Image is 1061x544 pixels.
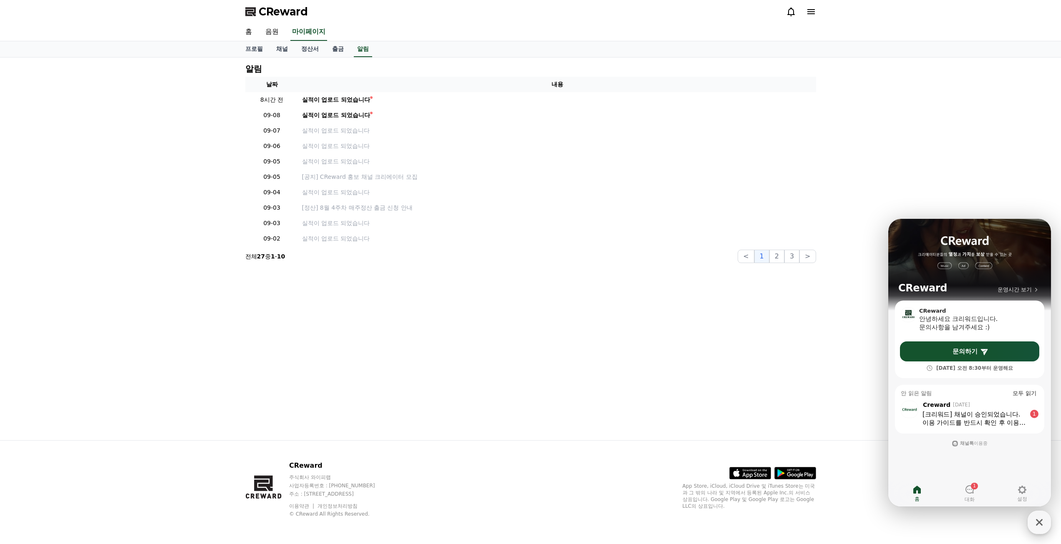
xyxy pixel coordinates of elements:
[295,41,325,57] a: 정산서
[299,77,816,92] th: 내용
[270,41,295,57] a: 채널
[289,511,391,517] p: © CReward All Rights Reserved.
[289,482,391,489] p: 사업자등록번호 : [PHONE_NUMBER]
[249,95,295,104] p: 8시간 전
[249,188,295,197] p: 09-04
[302,173,813,181] a: [공지] CReward 홍보 채널 크리에이터 모집
[302,219,813,228] a: 실적이 업로드 되었습니다
[249,142,295,150] p: 09-06
[784,250,799,263] button: 3
[259,23,285,41] a: 음원
[289,461,391,471] p: CReward
[245,5,308,18] a: CReward
[302,203,813,212] a: [정산] 8월 4주차 매주정산 출금 신청 안내
[754,250,769,263] button: 1
[302,126,813,135] a: 실적이 업로드 되었습니다
[738,250,754,263] button: <
[257,253,265,260] strong: 27
[354,41,372,57] a: 알림
[239,23,259,41] a: 홈
[245,64,262,73] h4: 알림
[302,142,813,150] a: 실적이 업로드 되었습니다
[249,219,295,228] p: 09-03
[289,503,315,509] a: 이용약관
[289,474,391,481] p: 주식회사 와이피랩
[245,252,285,261] p: 전체 중 -
[249,111,295,120] p: 09-08
[302,234,813,243] a: 실적이 업로드 되었습니다
[290,23,327,41] a: 마이페이지
[302,111,813,120] a: 실적이 업로드 되었습니다
[769,250,784,263] button: 2
[249,234,295,243] p: 09-02
[277,253,285,260] strong: 10
[683,483,816,509] p: App Store, iCloud, iCloud Drive 및 iTunes Store는 미국과 그 밖의 나라 및 지역에서 등록된 Apple Inc.의 서비스 상표입니다. Goo...
[302,157,813,166] a: 실적이 업로드 되었습니다
[325,41,350,57] a: 출금
[271,253,275,260] strong: 1
[302,111,370,120] div: 실적이 업로드 되었습니다
[249,173,295,181] p: 09-05
[249,203,295,212] p: 09-03
[302,95,370,104] div: 실적이 업로드 되었습니다
[245,77,299,92] th: 날짜
[888,219,1051,506] iframe: Channel chat
[239,41,270,57] a: 프로필
[799,250,816,263] button: >
[259,5,308,18] span: CReward
[249,157,295,166] p: 09-05
[302,95,813,104] a: 실적이 업로드 되었습니다
[249,126,295,135] p: 09-07
[289,491,391,497] p: 주소 : [STREET_ADDRESS]
[302,188,813,197] a: 실적이 업로드 되었습니다
[318,503,358,509] a: 개인정보처리방침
